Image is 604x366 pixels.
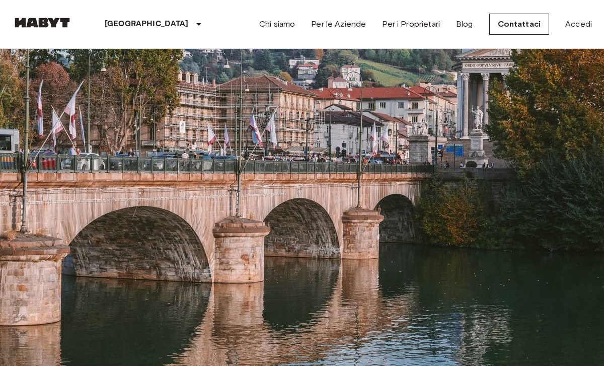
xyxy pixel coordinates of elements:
[259,18,295,30] a: Chi siamo
[12,18,72,28] img: Habyt
[489,14,550,35] a: Contattaci
[456,18,473,30] a: Blog
[565,18,592,30] a: Accedi
[382,18,440,30] a: Per i Proprietari
[311,18,366,30] a: Per le Aziende
[105,18,189,30] p: [GEOGRAPHIC_DATA]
